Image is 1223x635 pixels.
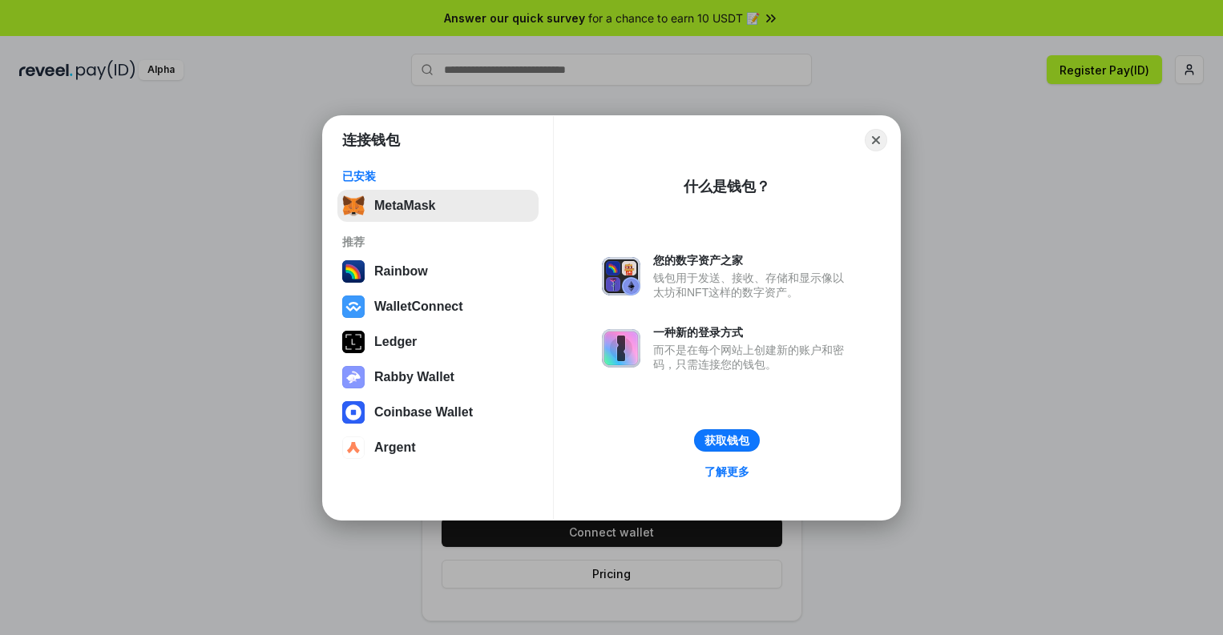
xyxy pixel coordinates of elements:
div: 什么是钱包？ [684,177,770,196]
div: 了解更多 [704,464,749,479]
div: Ledger [374,335,417,349]
div: WalletConnect [374,299,463,314]
div: 已安装 [342,169,534,183]
button: Ledger [337,326,539,358]
img: svg+xml,%3Csvg%20xmlns%3D%22http%3A%2F%2Fwww.w3.org%2F2000%2Fsvg%22%20fill%3D%22none%22%20viewBox... [602,257,640,295]
img: svg+xml,%3Csvg%20xmlns%3D%22http%3A%2F%2Fwww.w3.org%2F2000%2Fsvg%22%20fill%3D%22none%22%20viewBox... [342,366,365,388]
img: svg+xml,%3Csvg%20xmlns%3D%22http%3A%2F%2Fwww.w3.org%2F2000%2Fsvg%22%20width%3D%2228%22%20height%3... [342,331,365,353]
button: 获取钱包 [694,429,760,452]
button: Rabby Wallet [337,361,539,393]
img: svg+xml,%3Csvg%20width%3D%2228%22%20height%3D%2228%22%20viewBox%3D%220%200%2028%2028%22%20fill%3D... [342,295,365,318]
img: svg+xml,%3Csvg%20width%3D%22120%22%20height%3D%22120%22%20viewBox%3D%220%200%20120%20120%22%20fil... [342,260,365,283]
div: MetaMask [374,199,435,213]
a: 了解更多 [695,461,759,482]
div: Rabby Wallet [374,370,454,384]
div: 而不是在每个网站上创建新的账户和密码，只需连接您的钱包。 [653,343,852,372]
div: 钱包用于发送、接收、存储和显示像以太坊和NFT这样的数字资产。 [653,271,852,299]
button: Coinbase Wallet [337,396,539,428]
button: Argent [337,432,539,464]
div: 一种新的登录方式 [653,325,852,340]
img: svg+xml,%3Csvg%20width%3D%2228%22%20height%3D%2228%22%20viewBox%3D%220%200%2028%2028%22%20fill%3D... [342,436,365,459]
div: Rainbow [374,264,428,279]
button: MetaMask [337,190,539,222]
div: 您的数字资产之家 [653,253,852,267]
img: svg+xml,%3Csvg%20xmlns%3D%22http%3A%2F%2Fwww.w3.org%2F2000%2Fsvg%22%20fill%3D%22none%22%20viewBox... [602,329,640,368]
img: svg+xml,%3Csvg%20width%3D%2228%22%20height%3D%2228%22%20viewBox%3D%220%200%2028%2028%22%20fill%3D... [342,401,365,424]
button: Close [865,129,887,151]
div: 推荐 [342,235,534,249]
div: 获取钱包 [704,433,749,448]
button: Rainbow [337,255,539,287]
img: svg+xml,%3Csvg%20fill%3D%22none%22%20height%3D%2233%22%20viewBox%3D%220%200%2035%2033%22%20width%... [342,195,365,217]
button: WalletConnect [337,291,539,323]
div: Coinbase Wallet [374,405,473,420]
h1: 连接钱包 [342,131,400,150]
div: Argent [374,440,416,455]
